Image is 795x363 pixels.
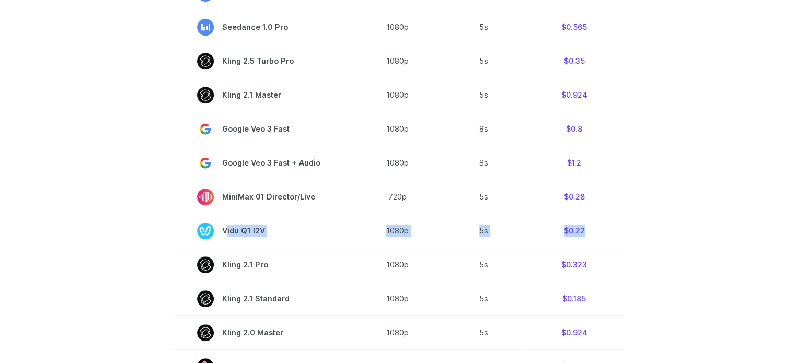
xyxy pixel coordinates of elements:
[443,214,525,248] td: 5s
[443,282,525,315] td: 5s
[197,121,328,137] span: Google Veo 3 Fast
[353,248,443,282] td: 1080p
[197,189,328,205] span: MiniMax 01 Director/Live
[443,44,525,78] td: 5s
[443,180,525,214] td: 5s
[525,248,624,282] td: $0.323
[353,44,443,78] td: 1080p
[197,324,328,341] span: Kling 2.0 Master
[443,315,525,349] td: 5s
[197,256,328,273] span: Kling 2.1 Pro
[197,87,328,103] span: Kling 2.1 Master
[197,223,328,239] span: Vidu Q1 I2V
[443,248,525,282] td: 5s
[443,146,525,180] td: 8s
[525,214,624,248] td: $0.22
[353,282,443,315] td: 1080p
[443,112,525,146] td: 8s
[525,112,624,146] td: $0.8
[353,180,443,214] td: 720p
[353,315,443,349] td: 1080p
[525,146,624,180] td: $1.2
[353,112,443,146] td: 1080p
[197,19,328,36] span: Seedance 1.0 Pro
[197,290,328,307] span: Kling 2.1 Standard
[353,146,443,180] td: 1080p
[197,53,328,69] span: Kling 2.5 Turbo Pro
[525,180,624,214] td: $0.28
[353,78,443,112] td: 1080p
[197,155,328,171] span: Google Veo 3 Fast + Audio
[353,214,443,248] td: 1080p
[525,78,624,112] td: $0.924
[353,10,443,44] td: 1080p
[525,315,624,349] td: $0.924
[525,10,624,44] td: $0.565
[525,282,624,315] td: $0.185
[443,78,525,112] td: 5s
[525,44,624,78] td: $0.35
[443,10,525,44] td: 5s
